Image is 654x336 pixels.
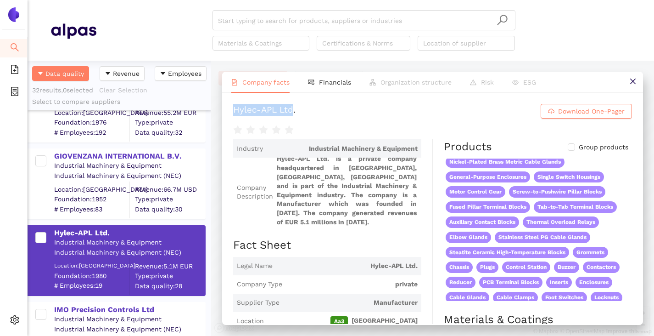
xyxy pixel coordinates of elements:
span: Hylec-APL Ltd. is a private company headquartered in [GEOGRAPHIC_DATA], [GEOGRAPHIC_DATA], [GEOGR... [277,158,418,227]
span: eye [512,79,519,85]
span: Industry [237,144,263,154]
span: setting [10,312,19,330]
h2: Materials & Coatings [444,312,632,328]
span: caret-down [160,70,166,78]
div: Revenue: 5.1M EUR [135,262,205,271]
span: Cable Clamps [493,292,538,303]
button: cloud-downloadDownload One-Pager [541,104,632,119]
span: [GEOGRAPHIC_DATA] [268,316,418,326]
span: container [10,84,19,102]
span: star [233,125,242,135]
span: warning [470,79,476,85]
span: Locknuts [591,292,622,303]
span: caret-down [105,70,111,78]
span: file-text [231,79,238,85]
span: Foundation: 1952 [54,195,129,204]
span: Chassis [446,262,473,273]
span: Cable Glands [446,292,489,303]
span: Aa3 [330,316,348,326]
div: Revenue: 55.2M EUR [135,108,205,117]
span: 32 results, 0 selected [32,86,93,94]
h2: Fact Sheet [233,238,421,253]
span: Auxiliary Contact Blocks [446,216,519,228]
span: Company Type [237,280,282,289]
span: Enclosures [576,277,612,288]
span: Data quality [45,68,84,79]
div: Industrial Machinery & Equipment (NEC) [54,171,205,181]
span: Buzzer [554,262,579,273]
span: Data quality: 30 [135,205,205,214]
span: Organization structure [380,79,452,86]
span: star [259,125,268,135]
div: Location: [GEOGRAPHIC_DATA] [54,108,129,117]
div: Industrial Machinery & Equipment (NEC) [54,248,205,257]
span: Control Station [502,262,550,273]
img: Homepage [50,19,96,42]
span: Fused Pillar Terminal Blocks [446,201,530,213]
div: Industrial Machinery & Equipment [54,238,205,247]
span: Data quality: 28 [135,281,205,290]
span: private [286,280,418,289]
span: Foot Switches [542,292,587,303]
span: Reducer [446,277,475,288]
div: IMO Precision Controls Ltd [54,305,205,315]
span: Grommets [573,247,608,258]
button: close [622,72,643,92]
span: star [285,125,294,135]
span: Screw-to-Pushwire Pillar Blocks [509,186,605,198]
span: Plugs [476,262,498,273]
button: caret-downRevenue [100,66,145,81]
span: # Employees: 83 [54,205,129,214]
div: Select to compare suppliers [32,97,207,107]
span: fund-view [308,79,314,85]
span: General-Purpose Enclosures [446,171,530,183]
span: Nickel-Plated Brass Metric Cable Glands [446,156,565,168]
span: ESG [523,79,536,86]
div: Products [444,139,492,155]
span: Motor Control Gear [446,186,505,198]
div: Location: [GEOGRAPHIC_DATA] [54,185,129,194]
div: GIOVENZANA INTERNATIONAL B.V. [54,151,205,161]
div: Location: [GEOGRAPHIC_DATA] [54,262,129,269]
span: Tab-to-Tab Terminal Blocks [534,201,617,213]
span: Legal Name [237,262,273,271]
span: Risk [481,79,494,86]
span: Group products [575,143,632,152]
span: Type: private [135,272,205,281]
span: Revenue [113,68,140,79]
button: Clear Selection [99,83,153,97]
span: Location [237,317,264,326]
span: star [272,125,281,135]
div: Hylec-APL Ltd. [233,104,296,119]
span: search [10,40,19,58]
div: Industrial Machinery & Equipment [54,161,205,171]
span: Financials [319,79,351,86]
span: Contactors [583,262,620,273]
span: Type: private [135,118,205,127]
span: search [497,14,508,26]
span: Foundation: 1976 [54,118,129,127]
span: Manufacturer [283,298,418,308]
span: Hylec-APL Ltd. [276,262,418,271]
span: # Employees: 192 [54,128,129,137]
span: Thermal Overload Relays [523,216,599,228]
span: Download One-Pager [558,106,625,116]
span: close [629,78,637,85]
img: Logo [6,7,21,22]
span: Supplier Type [237,298,279,308]
span: Company facts [242,79,290,86]
span: cloud-download [548,108,554,115]
span: Foundation: 1980 [54,271,129,280]
div: Industrial Machinery & Equipment (NEC) [54,325,205,334]
div: Hylec-APL Ltd. [54,228,205,238]
span: apartment [369,79,376,85]
button: caret-downData quality [32,66,89,81]
span: Type: private [135,195,205,204]
button: caret-downEmployees [155,66,207,81]
span: caret-down [37,70,44,78]
span: Single Switch Housings [534,171,604,183]
span: # Employees: 19 [54,281,129,290]
span: Inserts [546,277,572,288]
span: Industrial Machinery & Equipment [267,144,418,154]
span: Data quality: 32 [135,128,205,137]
